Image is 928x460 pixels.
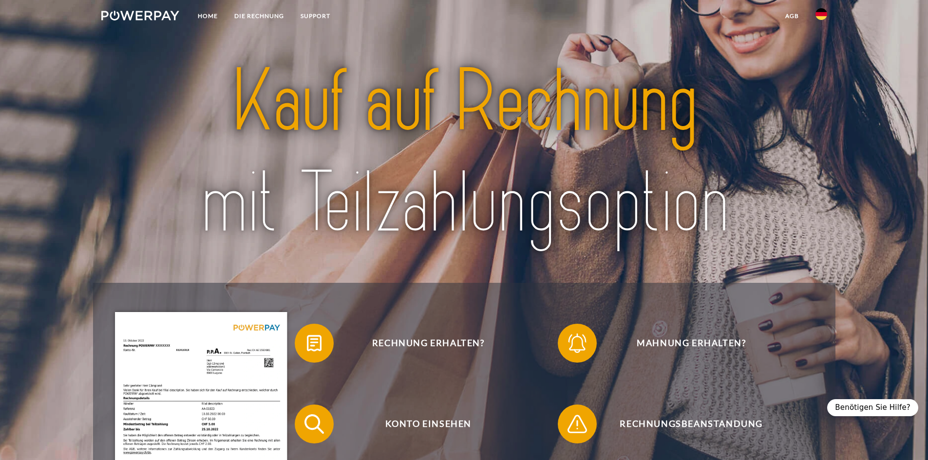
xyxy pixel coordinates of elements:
[302,412,326,436] img: qb_search.svg
[558,405,811,443] button: Rechnungsbeanstandung
[137,46,791,259] img: title-powerpay_de.svg
[565,412,589,436] img: qb_warning.svg
[309,405,548,443] span: Konto einsehen
[295,324,548,363] button: Rechnung erhalten?
[558,324,811,363] button: Mahnung erhalten?
[101,11,180,20] img: logo-powerpay-white.svg
[295,405,548,443] button: Konto einsehen
[815,8,827,20] img: de
[565,331,589,355] img: qb_bell.svg
[309,324,548,363] span: Rechnung erhalten?
[572,405,811,443] span: Rechnungsbeanstandung
[226,7,292,25] a: DIE RECHNUNG
[572,324,811,363] span: Mahnung erhalten?
[827,399,918,416] div: Benötigen Sie Hilfe?
[189,7,226,25] a: Home
[292,7,339,25] a: SUPPORT
[302,331,326,355] img: qb_bill.svg
[777,7,807,25] a: agb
